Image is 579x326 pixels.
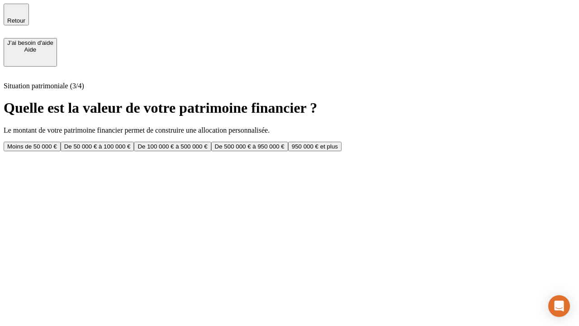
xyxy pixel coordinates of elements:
[4,127,575,135] p: Le montant de votre patrimoine financier permet de construire une allocation personnalisée.
[288,143,342,152] button: 950 000 € et plus
[7,39,53,46] div: J’ai besoin d'aide
[292,144,338,151] div: 950 000 € et plus
[548,295,570,317] div: Open Intercom Messenger
[211,143,288,152] button: De 500 000 € à 950 000 €
[138,144,207,151] div: De 100 000 € à 500 000 €
[7,144,57,151] div: Moins de 50 000 €
[61,143,134,152] button: De 50 000 € à 100 000 €
[4,67,11,74] img: alexis.png
[4,83,575,91] p: Situation patrimoniale (3/4)
[134,143,211,152] button: De 100 000 € à 500 000 €
[4,143,61,152] button: Moins de 50 000 €
[215,144,285,151] div: De 500 000 € à 950 000 €
[4,38,57,67] button: J’ai besoin d'aideAide
[4,4,29,25] button: Retour
[4,101,575,117] h1: Quelle est la valeur de votre patrimoine financier ?
[7,46,53,53] div: Aide
[64,144,131,151] div: De 50 000 € à 100 000 €
[7,17,25,24] span: Retour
